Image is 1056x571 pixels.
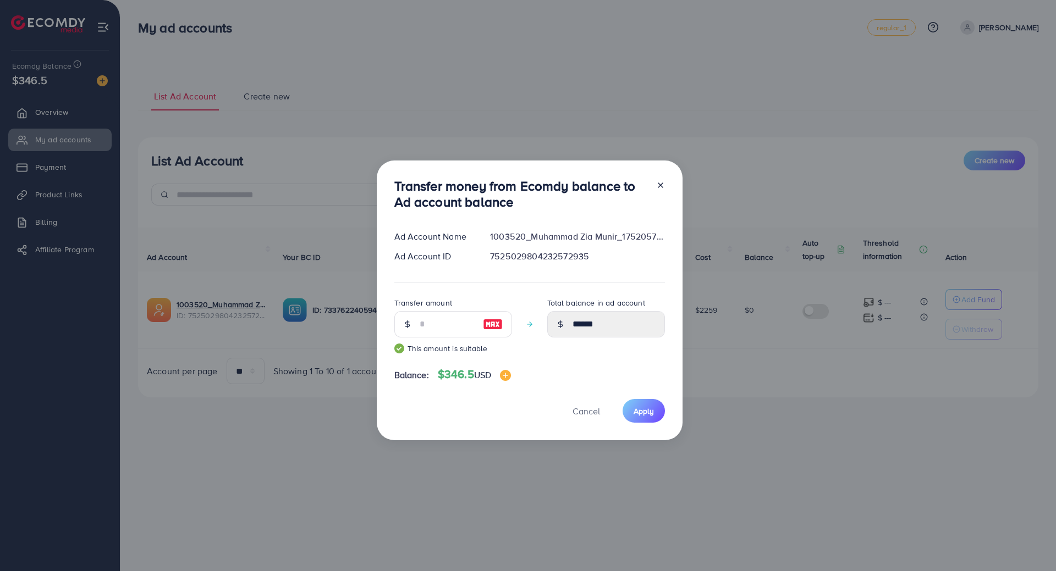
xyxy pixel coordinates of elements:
button: Cancel [559,399,614,423]
img: guide [394,343,404,353]
div: Ad Account ID [386,250,482,263]
h4: $346.5 [438,368,511,381]
img: image [483,318,503,331]
iframe: Chat [1009,522,1048,563]
label: Transfer amount [394,297,452,308]
span: Cancel [573,405,600,417]
div: Ad Account Name [386,230,482,243]
label: Total balance in ad account [547,297,645,308]
span: Apply [634,406,654,417]
span: Balance: [394,369,429,381]
img: image [500,370,511,381]
div: 7525029804232572935 [481,250,673,263]
small: This amount is suitable [394,343,512,354]
h3: Transfer money from Ecomdy balance to Ad account balance [394,178,647,210]
button: Apply [623,399,665,423]
span: USD [474,369,491,381]
div: 1003520_Muhammad Zia Munir_1752057834951 [481,230,673,243]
